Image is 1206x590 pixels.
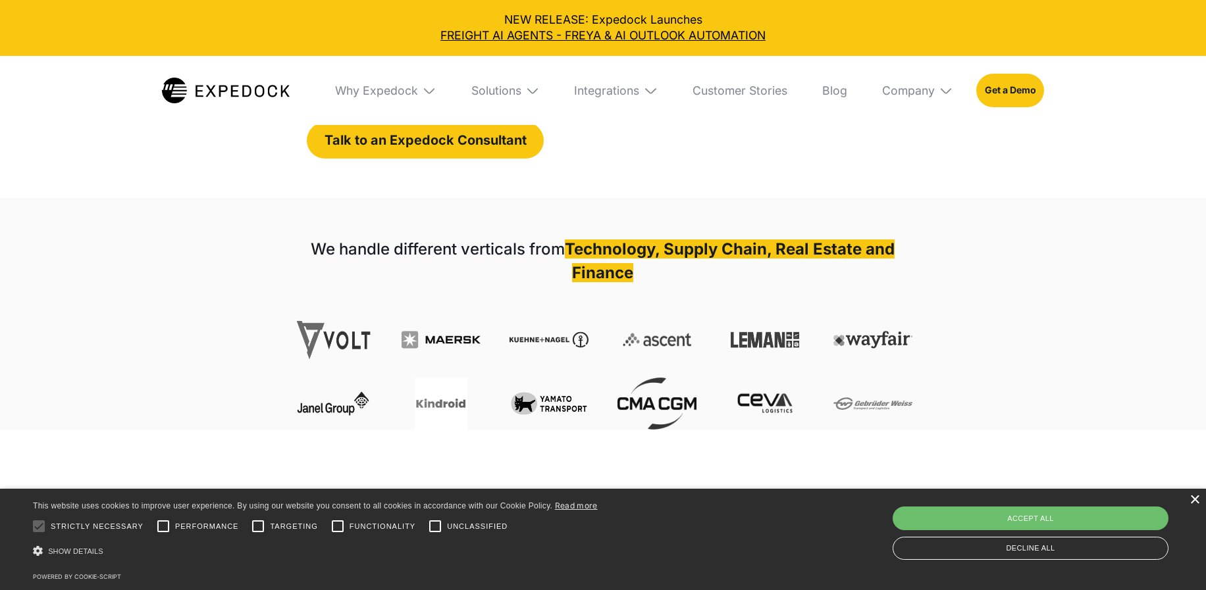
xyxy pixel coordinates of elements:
[12,28,1195,44] a: FREIGHT AI AGENTS - FREYA & AI OUTLOOK AUTOMATION
[976,74,1044,107] a: Get a Demo
[311,239,565,258] strong: We handle different verticals from
[323,56,448,126] div: Why Expedock
[681,56,799,126] a: Customer Stories
[882,84,935,98] div: Company
[48,547,103,555] span: Show details
[563,56,669,126] div: Integrations
[447,521,508,532] span: Unclassified
[1190,495,1199,505] div: Close
[555,501,598,510] a: Read more
[175,521,239,532] span: Performance
[350,521,415,532] span: Functionality
[12,12,1195,44] div: NEW RELEASE: Expedock Launches
[33,501,552,510] span: This website uses cookies to improve user experience. By using our website you consent to all coo...
[574,84,639,98] div: Integrations
[871,56,965,126] div: Company
[893,506,1168,530] div: Accept all
[893,537,1168,560] div: Decline all
[270,521,317,532] span: Targeting
[33,541,598,562] div: Show details
[459,56,551,126] div: Solutions
[51,521,144,532] span: Strictly necessary
[811,56,859,126] a: Blog
[335,84,418,98] div: Why Expedock
[471,84,521,98] div: Solutions
[33,573,121,580] a: Powered by cookie-script
[1140,527,1206,590] iframe: Chat Widget
[307,122,544,159] a: Talk to an Expedock Consultant
[565,239,895,282] strong: Technology, Supply Chain, Real Estate and Finance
